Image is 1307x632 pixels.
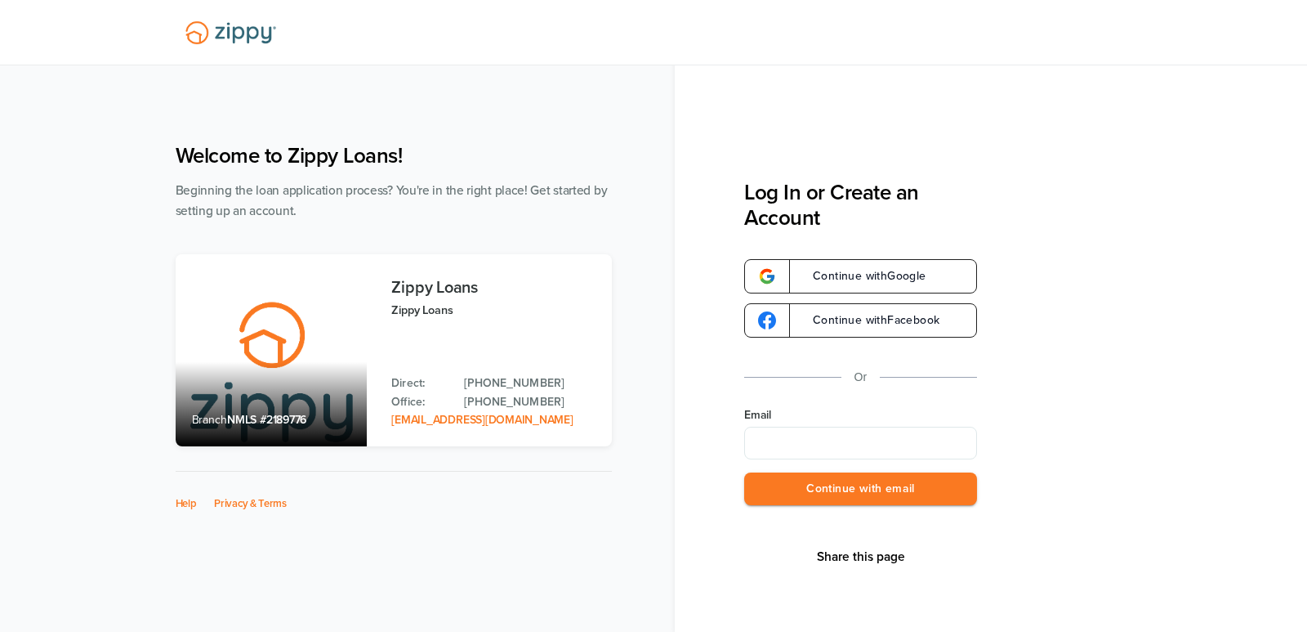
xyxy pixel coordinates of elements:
span: Branch [192,413,228,427]
a: google-logoContinue withFacebook [744,303,977,338]
label: Email [744,407,977,424]
h1: Welcome to Zippy Loans! [176,143,612,168]
img: Lender Logo [176,14,286,52]
span: Beginning the loan application process? You're in the right place! Get started by setting up an a... [176,183,608,218]
h3: Zippy Loans [391,279,595,297]
a: Office Phone: 512-975-2947 [464,393,595,411]
img: google-logo [758,312,776,329]
a: Help [176,497,197,510]
p: Zippy Loans [391,301,595,320]
button: Continue with email [744,473,977,506]
p: Or [854,367,868,388]
a: google-logoContinue withGoogle [744,259,977,294]
span: Continue with Facebook [796,315,939,326]
h3: Log In or Create an Account [744,180,977,231]
a: Email Address: zippyguide@zippymh.com [391,413,573,427]
a: Direct Phone: 512-975-2947 [464,374,595,392]
button: Share This Page [812,549,910,565]
p: Direct: [391,374,448,392]
span: NMLS #2189776 [227,413,306,427]
span: Continue with Google [796,271,926,282]
img: google-logo [758,267,776,285]
input: Email Address [744,427,977,459]
a: Privacy & Terms [214,497,287,510]
p: Office: [391,393,448,411]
